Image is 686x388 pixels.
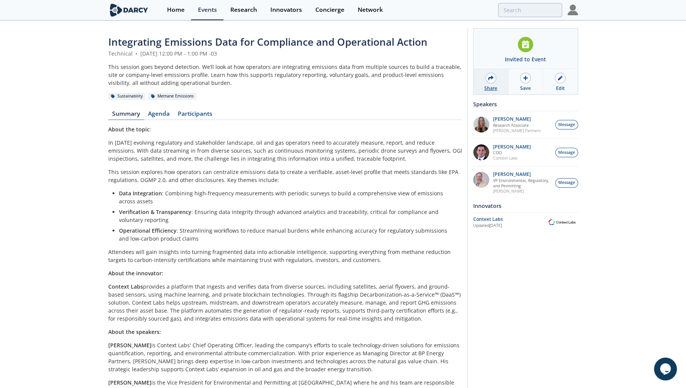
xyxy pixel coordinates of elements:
[108,341,462,373] p: is Context Labs' Chief Operating Officer, leading the company’s efforts to scale technology-drive...
[505,55,546,63] div: Invited to Event
[473,216,546,223] div: Context Labs
[558,122,575,128] span: Message
[230,7,257,13] div: Research
[119,227,177,234] strong: Operational Efficiency
[473,97,578,111] div: Speakers
[198,7,217,13] div: Events
[493,178,551,188] p: VP Environmental, Regulatory, and Permitting
[108,111,144,120] a: Summary
[567,5,578,15] img: Profile
[493,123,541,128] p: Research Associate
[654,358,678,380] iframe: chat widget
[493,188,551,194] p: [PERSON_NAME]
[108,270,163,277] strong: About the innovator:
[270,7,302,13] div: Innovators
[108,93,146,100] div: Sustainability
[108,379,151,386] strong: [PERSON_NAME]
[108,328,161,335] strong: About the speakers:
[493,128,541,133] p: [PERSON_NAME] Partners
[555,148,578,157] button: Message
[108,168,462,184] p: This session explores how operators can centralize emissions data to create a verifiable, asset-l...
[473,144,489,160] img: 501ea5c4-0272-445a-a9c3-1e215b6764fd
[520,85,531,92] div: Save
[119,208,191,216] strong: Verification & Transparency
[148,93,197,100] div: Methane Emissions
[498,3,562,17] input: Advanced Search
[167,7,185,13] div: Home
[473,117,489,133] img: 1e06ca1f-8078-4f37-88bf-70cc52a6e7bd
[493,155,531,161] p: Context Labs
[546,218,578,227] img: Context Labs
[558,180,575,186] span: Message
[108,3,150,17] img: logo-wide.svg
[108,248,462,264] p: Attendees will gain insights into turning fragmented data into actionable intelligence, supportin...
[493,172,551,177] p: [PERSON_NAME]
[473,216,578,229] a: Context Labs Updated[DATE] Context Labs
[473,199,578,212] div: Innovators
[108,49,462,57] div: Technical [DATE] 12:00 PM - 1:00 PM -03
[555,178,578,188] button: Message
[144,111,174,120] a: Agenda
[558,150,575,156] span: Message
[484,85,497,92] div: Share
[108,126,149,133] strong: About the topic
[134,50,139,57] span: •
[358,7,383,13] div: Network
[119,227,457,243] li: : Streamlining workflows to reduce manual burdens while enhancing accuracy for regulatory submiss...
[108,125,462,133] p: :
[108,342,151,349] strong: [PERSON_NAME]
[108,35,427,49] span: Integrating Emissions Data for Compliance and Operational Action
[555,120,578,129] button: Message
[473,172,489,188] img: ed2b4adb-f152-4947-b39b-7b15fa9ececc
[493,150,531,155] p: COO
[108,63,462,87] div: This session goes beyond detection. We’ll look at how operators are integrating emissions data fr...
[493,117,541,122] p: [PERSON_NAME]
[108,283,143,290] strong: Context Labs
[543,69,577,94] a: Edit
[174,111,217,120] a: Participants
[108,139,462,163] p: In [DATE] evolving regulatory and stakeholder landscape, oil and gas operators need to accurately...
[556,85,565,92] div: Edit
[493,144,531,150] p: [PERSON_NAME]
[119,189,457,205] li: : Combining high-frequency measurements with periodic surveys to build a comprehensive view of em...
[119,190,162,197] strong: Data Integration
[108,283,462,323] p: provides a platform that ingests and verifies data from diverse sources, including satellites, ae...
[473,223,546,229] div: Updated [DATE]
[315,7,344,13] div: Concierge
[119,208,457,224] li: : Ensuring data integrity through advanced analytics and traceability, critical for compliance an...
